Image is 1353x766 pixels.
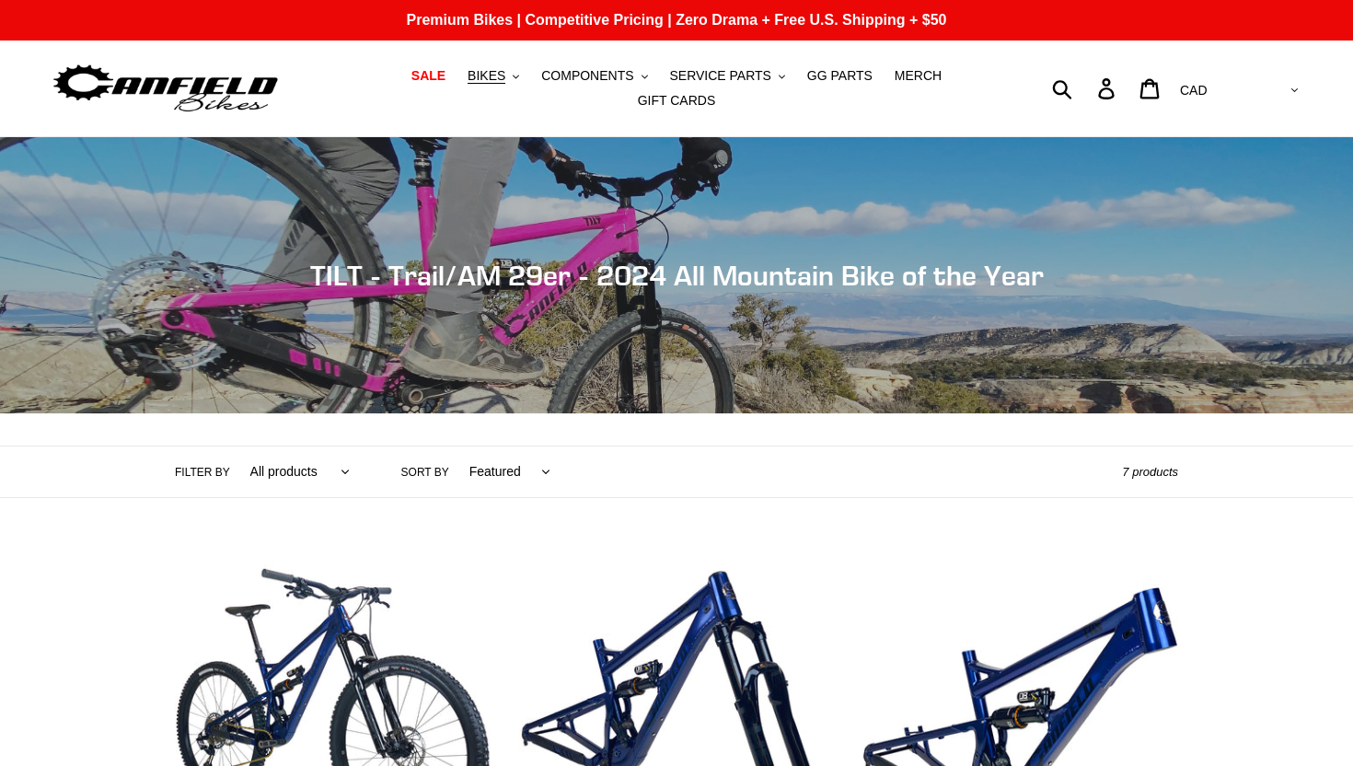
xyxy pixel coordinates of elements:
[629,88,725,113] a: GIFT CARDS
[895,68,942,84] span: MERCH
[468,68,505,84] span: BIKES
[175,464,230,481] label: Filter by
[401,464,449,481] label: Sort by
[1122,465,1178,479] span: 7 products
[541,68,633,84] span: COMPONENTS
[1062,68,1109,109] input: Search
[885,64,951,88] a: MERCH
[798,64,882,88] a: GG PARTS
[807,68,873,84] span: GG PARTS
[660,64,793,88] button: SERVICE PARTS
[458,64,528,88] button: BIKES
[402,64,455,88] a: SALE
[411,68,445,84] span: SALE
[532,64,656,88] button: COMPONENTS
[51,60,281,118] img: Canfield Bikes
[310,259,1044,292] span: TILT - Trail/AM 29er - 2024 All Mountain Bike of the Year
[669,68,770,84] span: SERVICE PARTS
[638,93,716,109] span: GIFT CARDS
